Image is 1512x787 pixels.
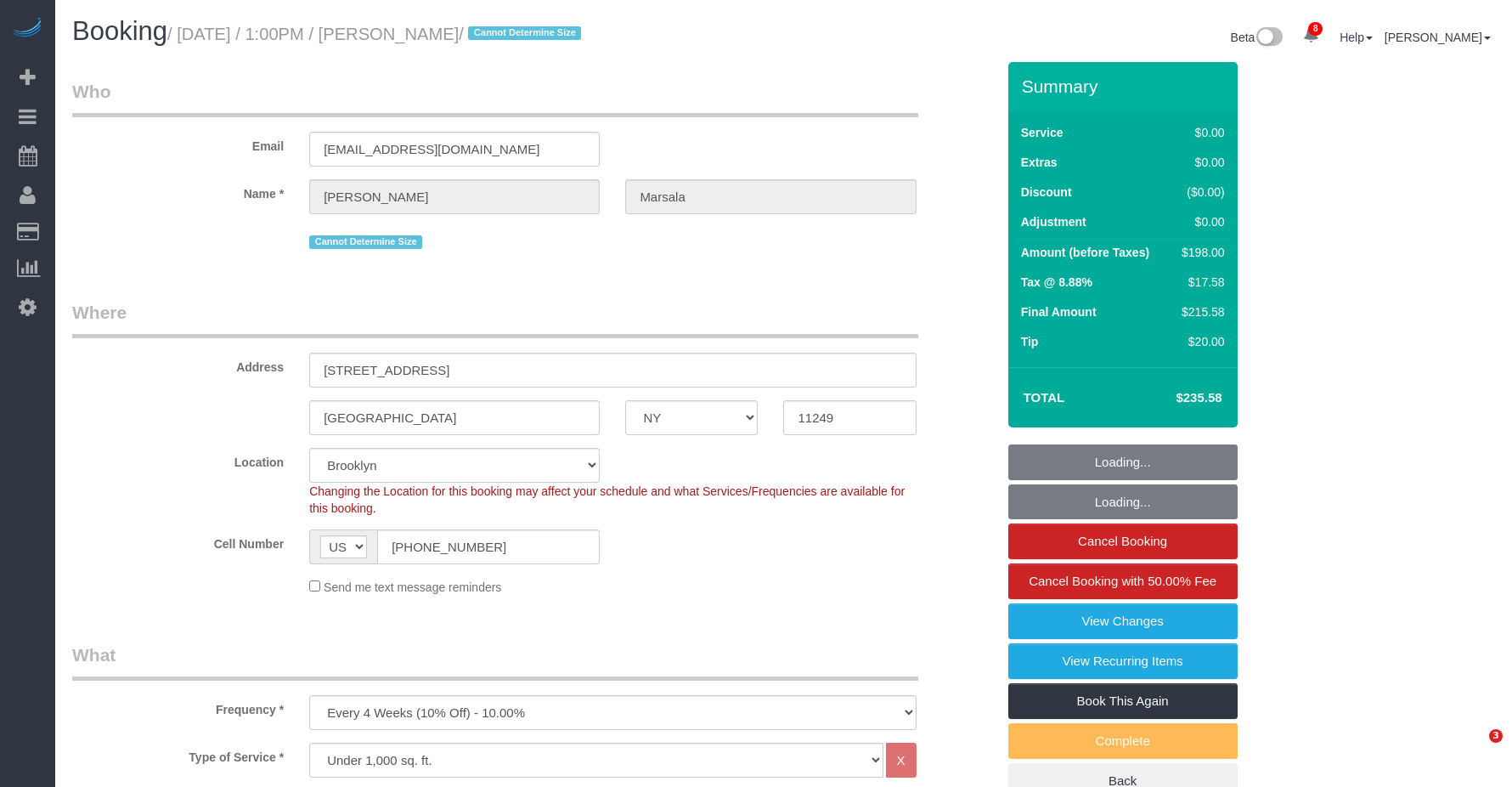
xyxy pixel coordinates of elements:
span: Booking [72,16,167,46]
label: Tax @ 8.88% [1021,274,1092,291]
a: View Recurring Items [1008,643,1238,679]
div: $215.58 [1175,303,1224,320]
div: $0.00 [1175,124,1224,141]
label: Frequency * [59,695,296,718]
div: $198.00 [1175,244,1224,261]
img: New interface [1255,27,1283,49]
a: Book This Again [1008,683,1238,719]
a: View Changes [1008,603,1238,639]
strong: Total [1024,390,1065,405]
span: 3 [1489,729,1503,743]
a: 8 [1295,17,1328,54]
label: Adjustment [1021,213,1086,230]
a: Help [1340,31,1373,44]
label: Tip [1021,333,1039,350]
a: Beta [1231,31,1284,44]
div: $20.00 [1175,333,1224,350]
input: Cell Number [377,529,600,564]
span: Cannot Determine Size [468,26,581,40]
input: Zip Code [783,400,916,435]
legend: What [72,643,918,681]
img: Automaid Logo [10,17,44,41]
span: Send me text message reminders [324,580,501,594]
span: Cancel Booking with 50.00% Fee [1029,574,1216,588]
span: / [459,25,586,43]
label: Final Amount [1021,303,1097,320]
span: Cannot Determine Size [309,235,422,249]
div: $0.00 [1175,213,1224,230]
label: Amount (before Taxes) [1021,244,1149,261]
input: City [309,400,600,435]
legend: Where [72,300,918,338]
span: 8 [1308,22,1323,36]
input: Last Name [625,179,916,214]
label: Location [59,448,296,471]
label: Name * [59,179,296,202]
a: Cancel Booking [1008,524,1238,559]
label: Cell Number [59,529,296,552]
label: Type of Service * [59,743,296,766]
input: Email [309,132,600,167]
legend: Who [72,79,918,117]
label: Address [59,353,296,376]
div: $17.58 [1175,274,1224,291]
h3: Summary [1022,76,1229,96]
label: Discount [1021,184,1072,201]
a: [PERSON_NAME] [1385,31,1491,44]
div: $0.00 [1175,154,1224,171]
label: Email [59,132,296,155]
h4: $235.58 [1125,391,1221,405]
label: Extras [1021,154,1058,171]
small: / [DATE] / 1:00PM / [PERSON_NAME] [167,25,586,43]
span: Changing the Location for this booking may affect your schedule and what Services/Frequencies are... [309,484,905,515]
input: First Name [309,179,600,214]
div: ($0.00) [1175,184,1224,201]
a: Cancel Booking with 50.00% Fee [1008,563,1238,599]
iframe: Intercom live chat [1454,729,1495,770]
label: Service [1021,124,1063,141]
